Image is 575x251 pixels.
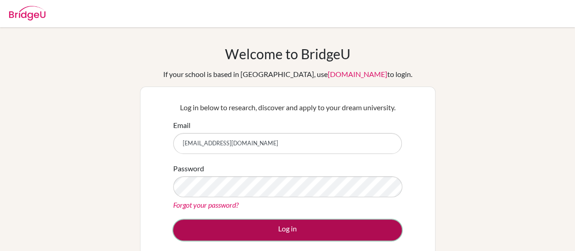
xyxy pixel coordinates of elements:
label: Password [173,163,204,174]
h1: Welcome to BridgeU [225,46,350,62]
button: Log in [173,220,402,241]
a: [DOMAIN_NAME] [328,70,387,78]
img: Bridge-U [9,6,45,20]
a: Forgot your password? [173,200,239,209]
div: If your school is based in [GEOGRAPHIC_DATA], use to login. [163,69,412,80]
label: Email [173,120,190,131]
p: Log in below to research, discover and apply to your dream university. [173,102,402,113]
